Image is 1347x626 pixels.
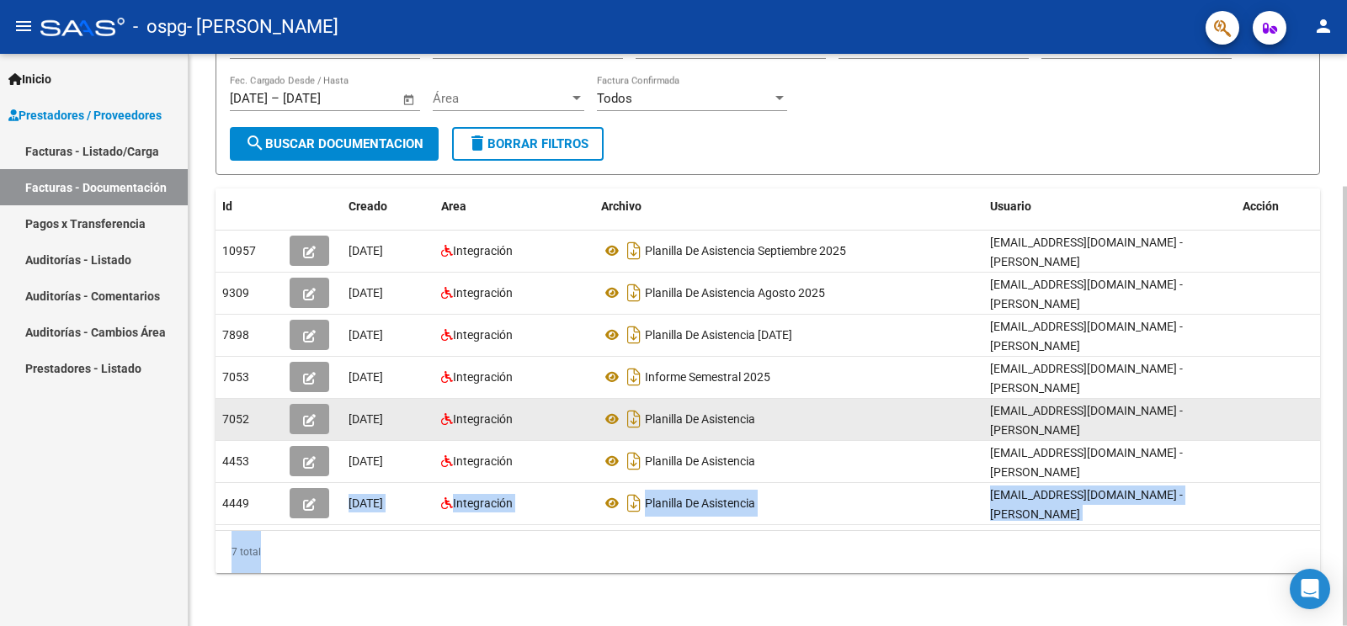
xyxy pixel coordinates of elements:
i: Descargar documento [623,363,645,390]
mat-icon: menu [13,16,34,36]
div: Open Intercom Messenger [1290,569,1330,609]
mat-icon: delete [467,133,487,153]
span: 4449 [222,496,249,510]
button: Open calendar [400,90,419,109]
datatable-header-cell: Creado [342,188,434,225]
span: 4453 [222,454,249,468]
i: Descargar documento [623,237,645,264]
div: 7 total [216,531,1320,573]
button: Buscar Documentacion [230,127,439,161]
span: Área [433,91,569,106]
datatable-header-cell: Id [216,188,283,225]
span: [EMAIL_ADDRESS][DOMAIN_NAME] - [PERSON_NAME] [990,488,1183,521]
button: Borrar Filtros [452,127,604,161]
mat-icon: person [1313,16,1334,36]
span: Planilla De Asistencia [645,454,755,468]
span: [DATE] [349,496,383,510]
datatable-header-cell: Usuario [983,188,1236,225]
span: [EMAIL_ADDRESS][DOMAIN_NAME] - [PERSON_NAME] [990,320,1183,353]
span: 7052 [222,412,249,426]
span: Integración [453,286,513,300]
span: 9309 [222,286,249,300]
i: Descargar documento [623,321,645,348]
input: Fecha inicio [230,91,268,106]
span: Todos [597,91,632,106]
span: Inicio [8,70,51,88]
span: Integración [453,370,513,384]
span: Planilla De Asistencia [645,496,755,510]
span: Integración [453,244,513,257]
span: Planilla De Asistencia Septiembre 2025 [645,244,846,257]
span: Planilla De Asistencia [645,412,755,426]
span: Integración [453,454,513,468]
datatable-header-cell: Acción [1236,188,1320,225]
span: [EMAIL_ADDRESS][DOMAIN_NAME] - [PERSON_NAME] [990,278,1183,310]
span: Informe Semestral 2025 [645,370,770,384]
span: Integración [453,328,513,342]
span: [DATE] [349,286,383,300]
span: Usuario [990,199,1031,213]
span: [EMAIL_ADDRESS][DOMAIN_NAME] - [PERSON_NAME] [990,362,1183,395]
span: Buscar Documentacion [245,136,423,151]
span: Area [441,199,466,213]
span: [DATE] [349,328,383,342]
span: Creado [349,199,387,213]
i: Descargar documento [623,279,645,306]
span: Prestadores / Proveedores [8,106,162,125]
span: Id [222,199,232,213]
span: Planilla De Asistencia Agosto 2025 [645,286,825,300]
span: Planilla De Asistencia [DATE] [645,328,792,342]
span: Integración [453,412,513,426]
span: 10957 [222,244,256,257]
input: Fecha fin [283,91,365,106]
span: Archivo [601,199,642,213]
i: Descargar documento [623,490,645,517]
i: Descargar documento [623,406,645,432]
span: Integración [453,496,513,510]
span: [DATE] [349,244,383,257]
span: - ospg [133,8,187,45]
span: [DATE] [349,370,383,384]
i: Descargar documento [623,448,645,475]
span: 7053 [222,370,249,384]
span: - [PERSON_NAME] [187,8,338,45]
span: [DATE] [349,412,383,426]
span: 7898 [222,328,249,342]
span: Acción [1243,199,1279,213]
span: Borrar Filtros [467,136,588,151]
mat-icon: search [245,133,265,153]
span: – [271,91,280,106]
datatable-header-cell: Archivo [594,188,983,225]
span: [EMAIL_ADDRESS][DOMAIN_NAME] - [PERSON_NAME] [990,236,1183,268]
span: [EMAIL_ADDRESS][DOMAIN_NAME] - [PERSON_NAME] [990,404,1183,437]
datatable-header-cell: Area [434,188,594,225]
span: [EMAIL_ADDRESS][DOMAIN_NAME] - [PERSON_NAME] [990,446,1183,479]
span: [DATE] [349,454,383,468]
